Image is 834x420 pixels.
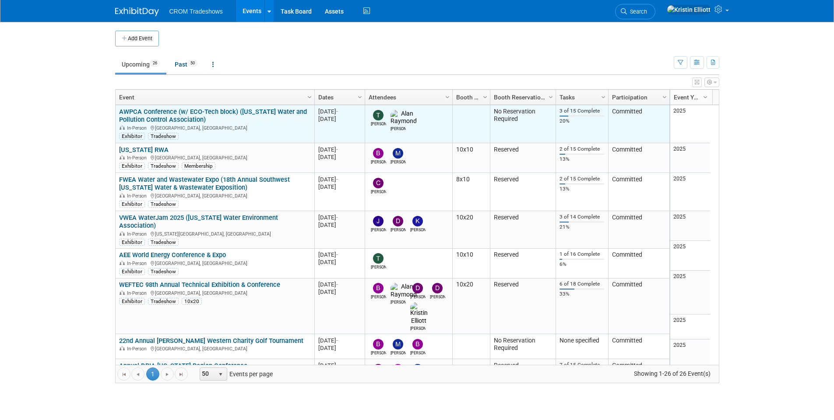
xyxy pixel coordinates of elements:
[134,371,141,378] span: Go to the previous page
[120,125,125,130] img: In-Person Event
[480,90,490,103] a: Column Settings
[373,148,384,159] img: Branden Peterson
[391,283,417,299] img: Alan Raymond
[318,214,361,221] div: [DATE]
[670,173,710,211] td: 2025
[490,359,556,389] td: Reserved
[318,362,361,369] div: [DATE]
[391,349,406,356] div: Myers Carpenter
[608,334,669,359] td: Committed
[175,367,188,381] a: Go to the last page
[393,148,403,159] img: Myers Carpenter
[547,94,554,101] span: Column Settings
[670,211,710,241] td: 2025
[318,344,361,352] div: [DATE]
[119,289,310,296] div: [GEOGRAPHIC_DATA], [GEOGRAPHIC_DATA]
[560,108,604,114] div: 3 of 15 Complete
[490,211,556,249] td: Reserved
[560,118,604,124] div: 20%
[443,90,452,103] a: Column Settings
[120,155,125,159] img: In-Person Event
[150,60,160,67] span: 26
[182,298,202,305] div: 10x20
[608,211,669,249] td: Committed
[168,56,204,73] a: Past50
[444,94,451,101] span: Column Settings
[120,290,125,295] img: In-Person Event
[494,90,550,105] a: Booth Reservation Status
[148,201,179,208] div: Tradeshow
[410,293,426,300] div: Daniel Haugland
[667,5,711,14] img: Kristin Elliott
[373,283,384,293] img: Bobby Oyenarte
[608,143,669,173] td: Committed
[120,231,125,236] img: In-Person Event
[371,188,386,195] div: Cameron Kenyon
[373,339,384,349] img: Branden Peterson
[336,108,338,115] span: -
[127,261,149,266] span: In-Person
[670,339,710,369] td: 2025
[148,298,179,305] div: Tradeshow
[131,367,144,381] a: Go to the previous page
[608,359,669,389] td: Committed
[182,162,215,169] div: Membership
[169,8,223,15] span: CROM Tradeshows
[120,346,125,350] img: In-Person Event
[560,90,602,105] a: Tasks
[119,268,145,275] div: Exhibitor
[612,90,664,105] a: Participation
[430,293,445,300] div: Daniel Austria
[148,239,179,246] div: Tradeshow
[670,271,710,314] td: 2025
[412,216,423,226] img: Kelly Lee
[318,251,361,258] div: [DATE]
[560,337,604,345] div: None specified
[119,201,145,208] div: Exhibitor
[336,337,338,344] span: -
[560,214,604,220] div: 3 of 14 Complete
[452,249,490,279] td: 10x10
[119,230,310,237] div: [US_STATE][GEOGRAPHIC_DATA], [GEOGRAPHIC_DATA]
[120,371,127,378] span: Go to the first page
[452,143,490,173] td: 10x10
[127,155,149,161] span: In-Person
[148,133,179,140] div: Tradeshow
[119,239,145,246] div: Exhibitor
[318,176,361,183] div: [DATE]
[127,290,149,296] span: In-Person
[452,173,490,211] td: 8x10
[600,94,607,101] span: Column Settings
[119,259,310,267] div: [GEOGRAPHIC_DATA], [GEOGRAPHIC_DATA]
[373,253,384,264] img: Tod Green
[391,125,406,132] div: Alan Raymond
[164,371,171,378] span: Go to the next page
[119,154,310,161] div: [GEOGRAPHIC_DATA], [GEOGRAPHIC_DATA]
[391,110,417,126] img: Alan Raymond
[318,183,361,191] div: [DATE]
[608,173,669,211] td: Committed
[188,60,197,67] span: 50
[560,156,604,162] div: 13%
[119,362,247,370] a: Annual DBIA [US_STATE] Region Conference
[560,176,604,182] div: 2 of 15 Complete
[660,90,669,103] a: Column Settings
[336,214,338,221] span: -
[560,251,604,258] div: 1 of 16 Complete
[371,264,386,270] div: Tod Green
[393,364,403,374] img: Alexander Ciasca
[336,251,338,258] span: -
[391,159,406,165] div: Myers Carpenter
[119,192,310,199] div: [GEOGRAPHIC_DATA], [GEOGRAPHIC_DATA]
[127,346,149,352] span: In-Person
[560,146,604,152] div: 2 of 15 Complete
[119,124,310,131] div: [GEOGRAPHIC_DATA], [GEOGRAPHIC_DATA]
[146,367,159,381] span: 1
[490,334,556,359] td: No Reservation Required
[115,31,159,46] button: Add Event
[373,216,384,226] img: Josh Homes
[490,105,556,143] td: No Reservation Required
[412,339,423,349] img: Blake Roberts
[318,281,361,288] div: [DATE]
[670,143,710,173] td: 2025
